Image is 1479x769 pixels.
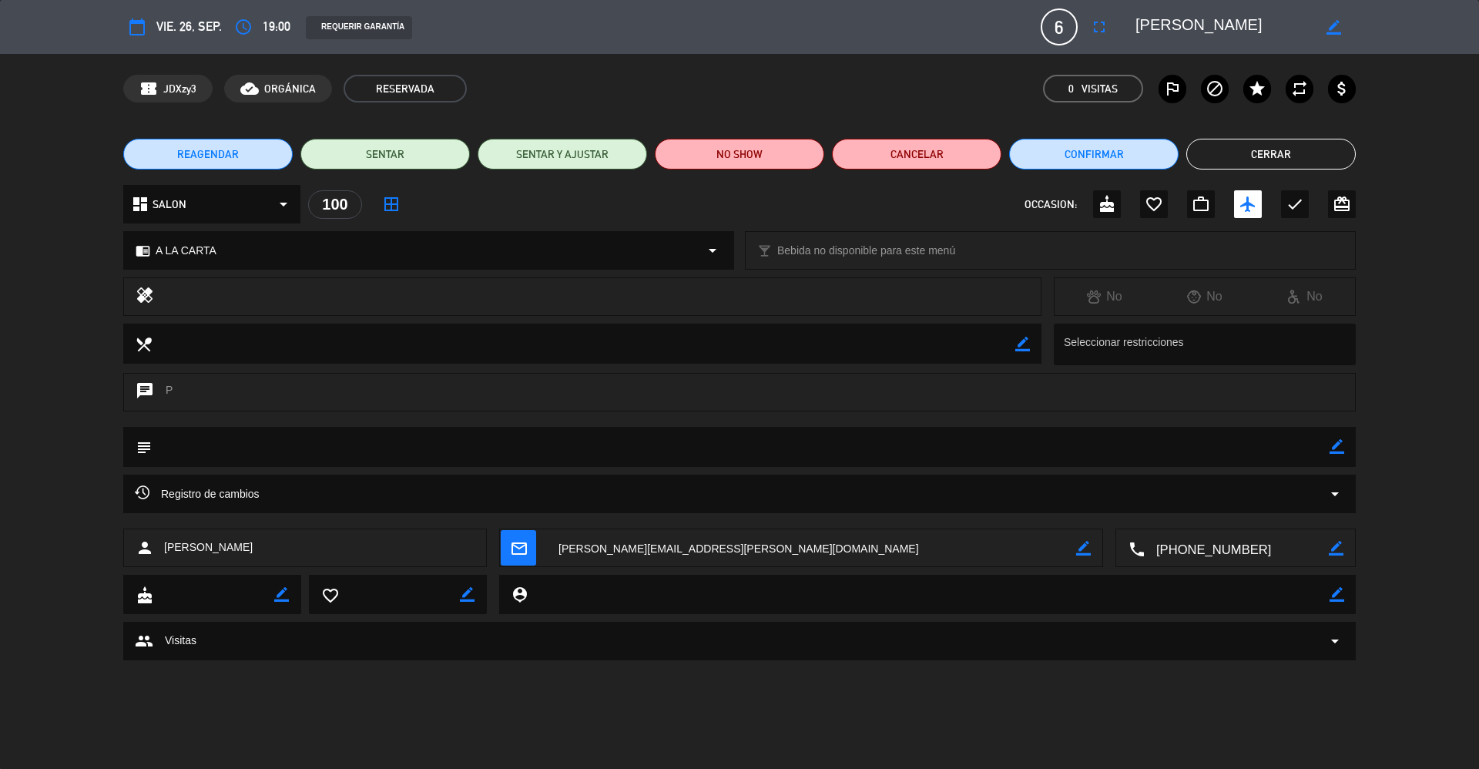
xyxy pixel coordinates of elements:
[1329,541,1343,556] i: border_color
[139,79,158,98] span: confirmation_number
[478,139,647,170] button: SENTAR Y AJUSTAR
[123,13,151,41] button: calendar_today
[1326,632,1344,650] span: arrow_drop_down
[1186,139,1356,170] button: Cerrar
[1239,195,1257,213] i: airplanemode_active
[156,242,216,260] span: A LA CARTA
[263,16,290,37] span: 19:00
[1041,8,1078,45] span: 6
[1333,195,1351,213] i: card_giftcard
[230,13,257,41] button: access_time
[1068,80,1074,98] span: 0
[135,632,153,650] span: group
[1009,139,1179,170] button: Confirmar
[1330,587,1344,602] i: border_color
[344,75,467,102] span: RESERVADA
[123,139,293,170] button: REAGENDAR
[240,79,259,98] i: cloud_done
[1326,485,1344,503] i: arrow_drop_down
[1076,541,1091,556] i: border_color
[264,80,316,98] span: ORGÁNICA
[757,243,772,258] i: local_bar
[1082,80,1118,98] em: Visitas
[131,195,149,213] i: dashboard
[300,139,470,170] button: SENTAR
[460,587,475,602] i: border_color
[306,16,412,39] div: REQUERIR GARANTÍA
[510,539,527,556] i: mail_outline
[274,195,293,213] i: arrow_drop_down
[1085,13,1113,41] button: fullscreen
[136,243,150,258] i: chrome_reader_mode
[135,335,152,352] i: local_dining
[1206,79,1224,98] i: block
[153,196,186,213] span: SALON
[511,586,528,603] i: person_pin
[135,485,260,503] span: Registro de cambios
[136,586,153,603] i: cake
[136,539,154,557] i: person
[703,241,722,260] i: arrow_drop_down
[1286,195,1304,213] i: check
[1145,195,1163,213] i: favorite_border
[163,80,196,98] span: JDXzy3
[274,587,289,602] i: border_color
[164,539,253,556] span: [PERSON_NAME]
[1248,79,1266,98] i: star
[655,139,824,170] button: NO SHOW
[1326,20,1341,35] i: border_color
[1055,287,1155,307] div: No
[1025,196,1077,213] span: OCCASION:
[777,242,955,260] span: Bebida no disponible para este menú
[1290,79,1309,98] i: repeat
[156,16,222,37] span: vie. 26, sep.
[123,373,1356,411] div: P
[1333,79,1351,98] i: attach_money
[832,139,1001,170] button: Cancelar
[165,632,196,650] span: Visitas
[128,18,146,36] i: calendar_today
[136,286,154,307] i: healing
[177,146,239,163] span: REAGENDAR
[321,586,338,603] i: favorite_border
[136,381,154,403] i: chat
[1255,287,1355,307] div: No
[1330,439,1344,454] i: border_color
[1098,195,1116,213] i: cake
[1155,287,1255,307] div: No
[382,195,401,213] i: border_all
[1090,18,1108,36] i: fullscreen
[234,18,253,36] i: access_time
[1163,79,1182,98] i: outlined_flag
[135,438,152,455] i: subject
[1128,540,1145,557] i: local_phone
[1015,337,1030,351] i: border_color
[308,190,362,219] div: 100
[1192,195,1210,213] i: work_outline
